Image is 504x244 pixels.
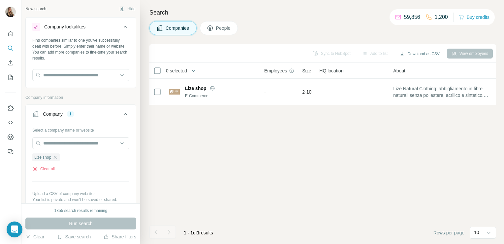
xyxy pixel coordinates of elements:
p: 1,200 [435,13,448,21]
h4: Search [149,8,496,17]
span: results [184,230,213,235]
button: Quick start [5,28,16,40]
p: 10 [474,229,479,236]
button: Search [5,42,16,54]
div: Open Intercom Messenger [7,222,22,237]
span: People [216,25,231,31]
span: of [193,230,197,235]
button: Buy credits [459,13,489,22]
span: Lize shop [185,85,206,92]
span: Rows per page [433,229,464,236]
button: Use Surfe API [5,117,16,129]
span: Lize shop [34,154,51,160]
span: 1 - 1 [184,230,193,235]
p: Your list is private and won't be saved or shared. [32,197,129,203]
button: Dashboard [5,131,16,143]
span: Companies [166,25,190,31]
span: 0 selected [166,67,187,74]
div: 1 [67,111,74,117]
span: Lizè Natural Clothing: abbigliamento in fibre naturali senza poliestere, acrilico e sintetico. Ca... [393,85,491,99]
button: Clear [25,233,44,240]
div: E-Commerce [185,93,256,99]
img: Avatar [5,7,16,17]
span: - [264,89,266,95]
button: Clear all [32,166,55,172]
button: Company lookalikes [26,19,136,37]
img: Logo of Lize shop [169,89,180,95]
span: Employees [264,67,287,74]
button: Company1 [26,106,136,125]
button: Hide [115,4,140,14]
div: New search [25,6,46,12]
div: Find companies similar to one you've successfully dealt with before. Simply enter their name or w... [32,37,129,61]
button: My lists [5,71,16,83]
p: Upload a CSV of company websites. [32,191,129,197]
span: Size [302,67,311,74]
div: 1355 search results remaining [54,208,108,214]
button: Save search [57,233,91,240]
div: Company lookalikes [44,23,85,30]
span: HQ location [319,67,343,74]
button: Share filters [104,233,136,240]
span: 1 [197,230,200,235]
div: Company [43,111,63,117]
button: Use Surfe on LinkedIn [5,102,16,114]
div: Select a company name or website [32,125,129,133]
span: About [393,67,405,74]
button: Feedback [5,146,16,158]
p: Company information [25,95,136,101]
button: Download as CSV [395,49,444,59]
button: Enrich CSV [5,57,16,69]
p: 59,856 [404,13,420,21]
span: 2-10 [302,89,311,95]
